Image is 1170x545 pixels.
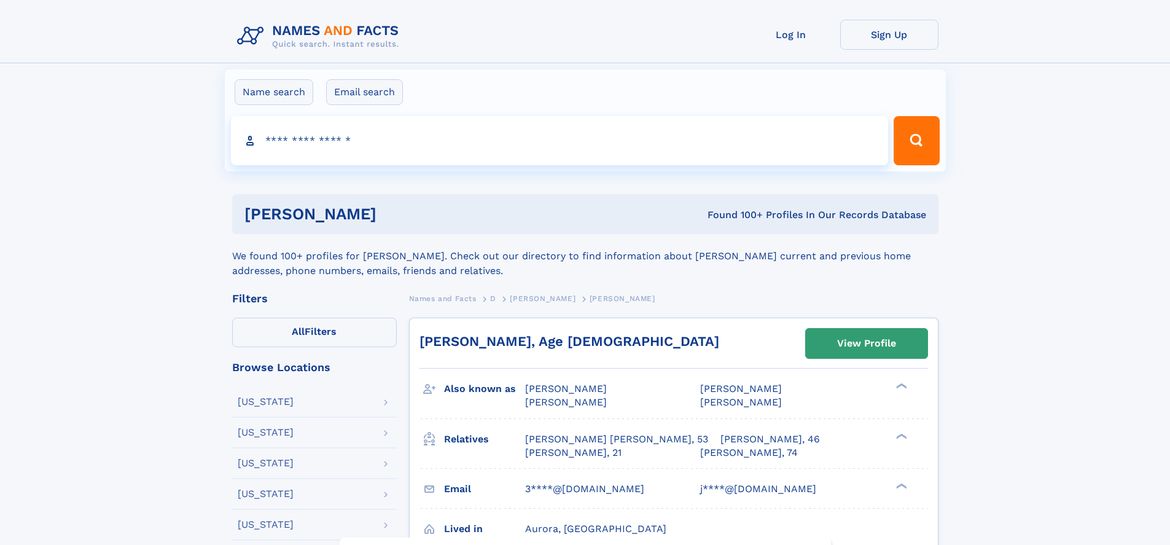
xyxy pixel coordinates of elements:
[444,479,525,500] h3: Email
[700,396,782,408] span: [PERSON_NAME]
[893,482,908,490] div: ❯
[232,20,409,53] img: Logo Names and Facts
[525,383,607,394] span: [PERSON_NAME]
[510,294,575,303] span: [PERSON_NAME]
[232,318,397,347] label: Filters
[742,20,840,50] a: Log In
[326,79,403,105] label: Email search
[525,523,666,535] span: Aurora, [GEOGRAPHIC_DATA]
[238,489,294,499] div: [US_STATE]
[590,294,655,303] span: [PERSON_NAME]
[444,378,525,399] h3: Also known as
[235,79,313,105] label: Name search
[893,432,908,440] div: ❯
[837,329,896,358] div: View Profile
[238,458,294,468] div: [US_STATE]
[232,234,938,278] div: We found 100+ profiles for [PERSON_NAME]. Check out our directory to find information about [PERS...
[840,20,938,50] a: Sign Up
[490,294,496,303] span: D
[244,206,542,222] h1: [PERSON_NAME]
[542,208,926,222] div: Found 100+ Profiles In Our Records Database
[231,116,889,165] input: search input
[419,334,719,349] a: [PERSON_NAME], Age [DEMOGRAPHIC_DATA]
[510,291,575,306] a: [PERSON_NAME]
[525,433,708,446] a: [PERSON_NAME] [PERSON_NAME], 53
[238,397,294,407] div: [US_STATE]
[232,293,397,304] div: Filters
[806,329,927,358] a: View Profile
[700,446,798,460] a: [PERSON_NAME], 74
[894,116,939,165] button: Search Button
[444,429,525,450] h3: Relatives
[232,362,397,373] div: Browse Locations
[409,291,477,306] a: Names and Facts
[720,433,820,446] a: [PERSON_NAME], 46
[292,326,305,337] span: All
[893,382,908,390] div: ❯
[700,383,782,394] span: [PERSON_NAME]
[238,428,294,437] div: [US_STATE]
[238,520,294,530] div: [US_STATE]
[525,396,607,408] span: [PERSON_NAME]
[525,446,622,460] a: [PERSON_NAME], 21
[490,291,496,306] a: D
[444,519,525,539] h3: Lived in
